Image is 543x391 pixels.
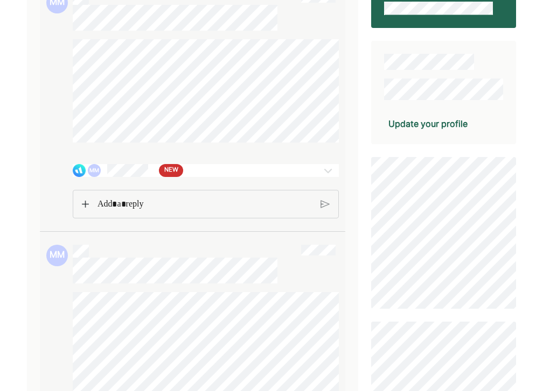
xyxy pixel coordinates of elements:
[92,190,318,218] div: Rich Text Editor. Editing area: main
[388,117,468,130] div: Update your profile
[164,165,178,176] span: NEW
[46,245,68,266] div: MM
[88,164,101,177] div: MM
